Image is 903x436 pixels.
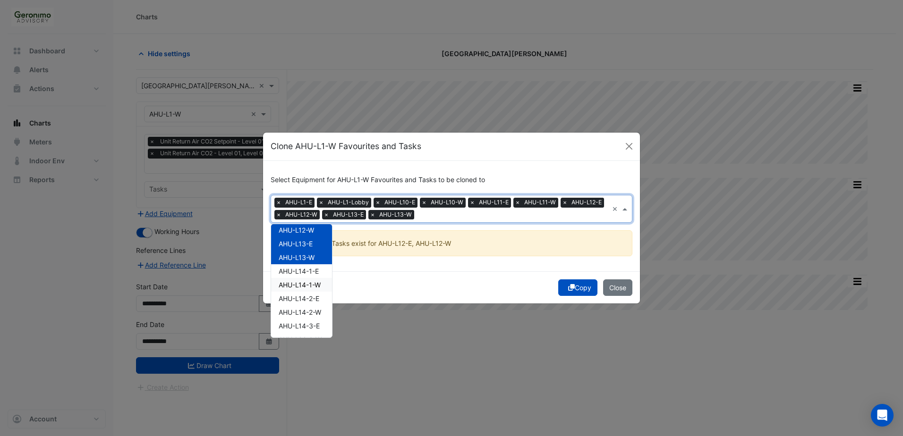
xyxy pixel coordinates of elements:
[274,210,283,219] span: ×
[368,210,377,219] span: ×
[279,240,313,248] span: AHU-L13-E
[322,210,331,219] span: ×
[522,198,558,207] span: AHU-L11-W
[569,198,604,207] span: AHU-L12-E
[871,404,894,427] div: Open Intercom Messenger
[561,198,569,207] span: ×
[283,210,320,219] span: AHU-L12-W
[603,279,632,296] button: Close
[377,210,414,219] span: AHU-L13-W
[271,230,632,256] ngb-alert: No Favourites or Tasks exist for AHU-L12-E, AHU-L12-W
[428,198,466,207] span: AHU-L10-W
[271,224,332,337] div: Options List
[477,198,511,207] span: AHU-L11-E
[420,198,428,207] span: ×
[271,176,632,184] h6: Select Equipment for AHU-L1-W Favourites and Tasks to be cloned to
[382,198,417,207] span: AHU-L10-E
[622,139,636,153] button: Close
[279,253,315,261] span: AHU-L13-W
[468,198,477,207] span: ×
[612,204,620,214] span: Clear
[317,198,325,207] span: ×
[325,198,371,207] span: AHU-L1-Lobby
[279,294,319,302] span: AHU-L14-2-E
[374,198,382,207] span: ×
[331,210,366,219] span: AHU-L13-E
[279,226,314,234] span: AHU-L12-W
[279,308,321,316] span: AHU-L14-2-W
[274,198,283,207] span: ×
[513,198,522,207] span: ×
[279,267,319,275] span: AHU-L14-1-E
[558,279,597,296] button: Copy
[279,335,322,344] span: AHU-L14-3-W
[271,140,421,152] h5: Clone AHU-L1-W Favourites and Tasks
[283,198,315,207] span: AHU-L1-E
[279,322,320,330] span: AHU-L14-3-E
[279,281,321,289] span: AHU-L14-1-W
